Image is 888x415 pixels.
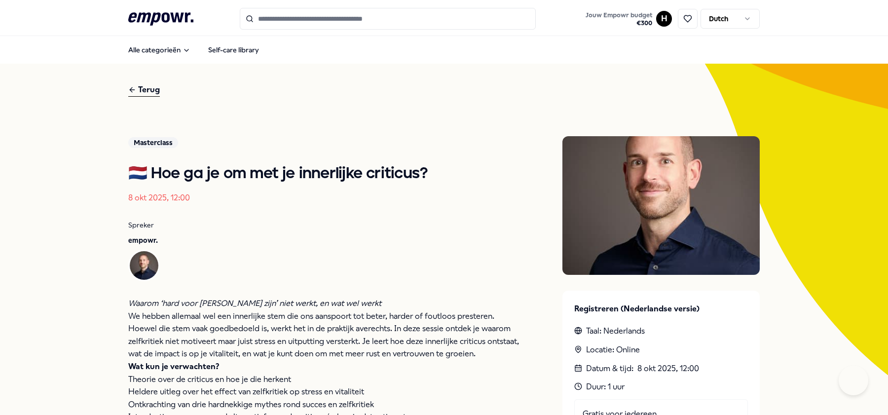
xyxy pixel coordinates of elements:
a: Jouw Empowr budget€300 [582,8,656,29]
time: 8 okt 2025, 12:00 [637,362,699,375]
span: Jouw Empowr budget [586,11,652,19]
img: Presenter image [562,136,760,275]
h1: 🇳🇱 Hoe ga je om met je innerlijke criticus? [128,164,523,184]
div: Masterclass [128,137,178,148]
p: We hebben allemaal wel een innerlijke stem die ons aanspoort tot beter, harder of foutloos preste... [128,310,523,360]
strong: Wat kun je verwachten? [128,362,219,371]
time: 8 okt 2025, 12:00 [128,193,190,202]
p: Registreren (Nederlandse versie) [574,302,748,315]
button: Jouw Empowr budget€300 [584,9,654,29]
p: empowr. [128,235,523,246]
div: Duur: 1 uur [574,380,748,393]
span: € 300 [586,19,652,27]
iframe: Help Scout Beacon - Open [839,366,868,395]
input: Search for products, categories or subcategories [240,8,536,30]
div: Locatie: Online [574,343,748,356]
p: Heldere uitleg over het effect van zelfkritiek op stress en vitaliteit [128,385,523,398]
a: Self-care library [200,40,267,60]
nav: Main [120,40,267,60]
button: Alle categorieën [120,40,198,60]
div: Terug [128,83,160,97]
div: Datum & tijd : [574,362,748,375]
p: Spreker [128,220,523,230]
p: Theorie over de criticus en hoe je die herkent [128,373,523,386]
div: Taal: Nederlands [574,325,748,338]
em: Waarom ‘hard voor [PERSON_NAME] zijn’ niet werkt, en wat wel werkt [128,299,381,308]
img: Avatar [130,251,158,280]
button: H [656,11,672,27]
p: Ontkrachting van drie hardnekkige mythes rond succes en zelfkritiek [128,398,523,411]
